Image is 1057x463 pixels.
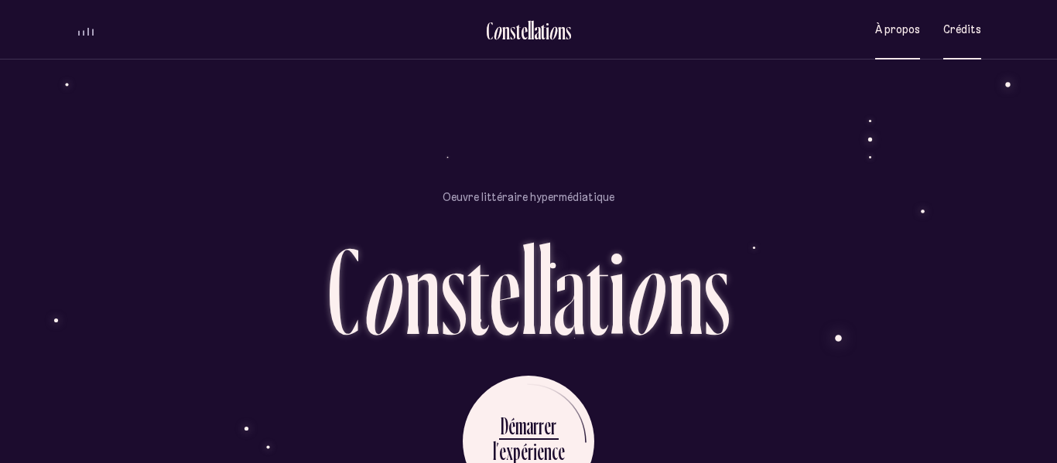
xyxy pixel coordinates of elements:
[943,12,981,48] button: Crédits
[546,18,549,43] div: i
[440,228,467,351] div: s
[467,228,490,351] div: t
[566,18,572,43] div: s
[327,228,360,351] div: C
[490,228,521,351] div: e
[943,23,981,36] span: Crédits
[553,228,586,351] div: a
[551,410,556,441] div: r
[703,228,730,351] div: s
[531,18,534,43] div: l
[515,410,526,441] div: m
[549,18,558,43] div: o
[76,22,96,38] button: volume audio
[875,12,920,48] button: À propos
[875,23,920,36] span: À propos
[537,228,553,351] div: l
[558,18,566,43] div: n
[501,410,508,441] div: D
[493,18,502,43] div: o
[508,410,515,441] div: é
[502,18,510,43] div: n
[539,410,544,441] div: r
[533,410,539,441] div: r
[534,18,541,43] div: a
[405,228,440,351] div: n
[443,189,614,205] p: Oeuvre littéraire hypermédiatique
[544,410,551,441] div: e
[516,18,521,43] div: t
[541,18,546,43] div: t
[510,18,516,43] div: s
[528,18,531,43] div: l
[586,228,609,351] div: t
[486,18,493,43] div: C
[526,410,533,441] div: a
[623,228,668,351] div: o
[521,18,528,43] div: e
[360,228,405,351] div: o
[609,228,625,351] div: i
[521,228,537,351] div: l
[668,228,703,351] div: n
